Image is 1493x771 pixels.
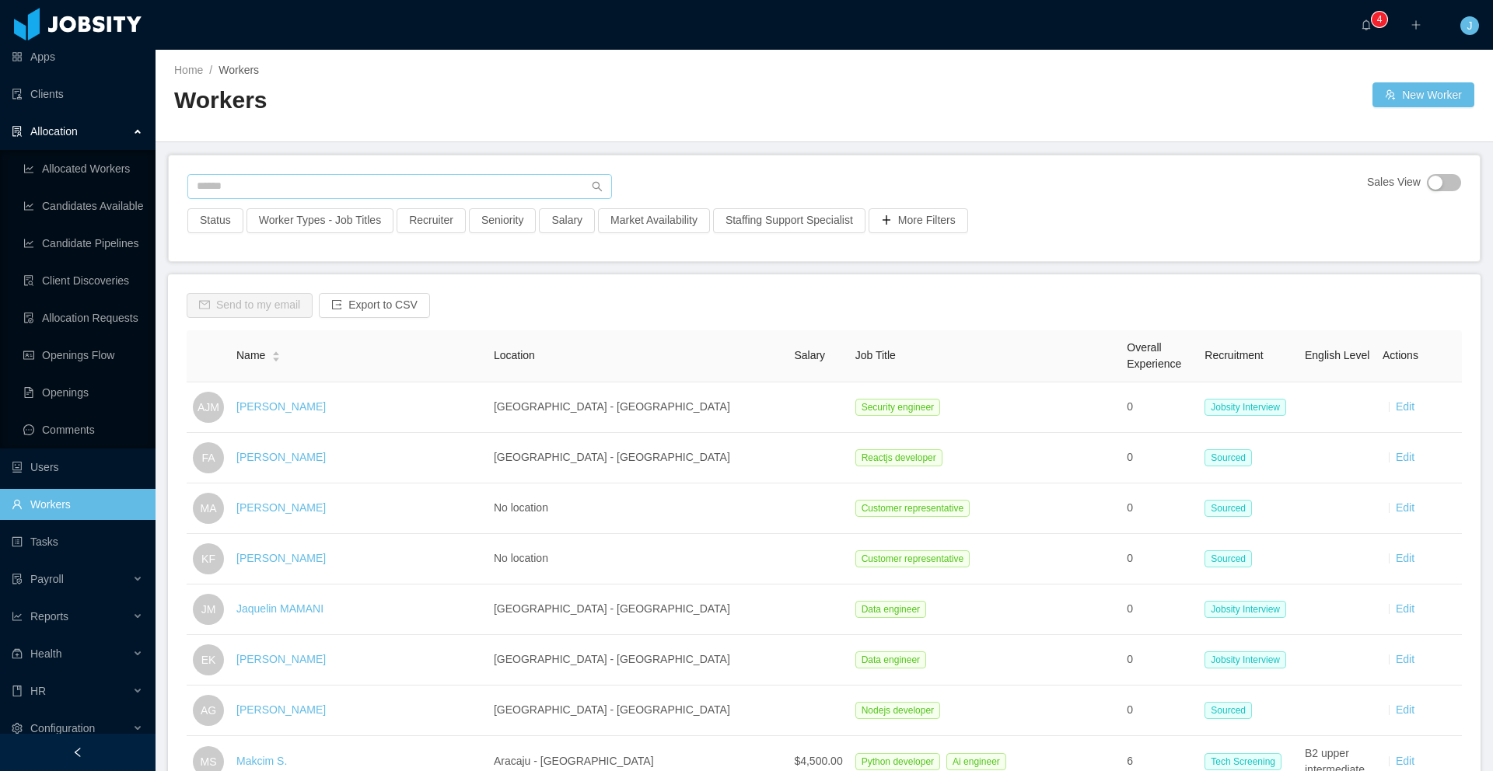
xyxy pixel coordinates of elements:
[201,493,217,524] span: MA
[869,208,968,233] button: icon: plusMore Filters
[1367,174,1421,191] span: Sales View
[488,433,788,483] td: [GEOGRAPHIC_DATA] - [GEOGRAPHIC_DATA]
[219,64,259,76] span: Workers
[23,377,143,408] a: icon: file-textOpenings
[488,584,788,635] td: [GEOGRAPHIC_DATA] - [GEOGRAPHIC_DATA]
[12,648,23,659] i: icon: medicine-box
[1372,12,1387,27] sup: 4
[209,64,212,76] span: /
[794,755,842,767] span: $4,500.00
[236,347,265,364] span: Name
[1205,755,1288,767] a: Tech Screening
[12,452,143,483] a: icon: robotUsers
[236,703,326,716] a: [PERSON_NAME]
[12,686,23,696] i: icon: book
[1205,451,1258,463] a: Sourced
[1396,501,1414,514] a: Edit
[488,635,788,686] td: [GEOGRAPHIC_DATA] - [GEOGRAPHIC_DATA]
[1411,19,1421,30] i: icon: plus
[23,340,143,371] a: icon: idcardOpenings Flow
[1205,703,1258,716] a: Sourced
[713,208,865,233] button: Staffing Support Specialist
[30,647,61,660] span: Health
[855,500,970,517] span: Customer representative
[855,449,942,466] span: Reactjs developer
[1205,349,1263,361] span: Recruitment
[30,685,46,697] span: HR
[12,126,23,137] i: icon: solution
[488,686,788,736] td: [GEOGRAPHIC_DATA] - [GEOGRAPHIC_DATA]
[1121,534,1198,584] td: 0
[236,552,326,564] a: [PERSON_NAME]
[488,382,788,433] td: [GEOGRAPHIC_DATA] - [GEOGRAPHIC_DATA]
[12,574,23,584] i: icon: file-protect
[174,64,203,76] a: Home
[494,349,535,361] span: Location
[272,355,281,360] i: icon: caret-down
[1205,601,1286,618] span: Jobsity Interview
[236,755,287,767] a: Makcim S.
[1396,602,1414,615] a: Edit
[1121,382,1198,433] td: 0
[236,501,326,514] a: [PERSON_NAME]
[1372,82,1474,107] a: icon: usergroup-addNew Worker
[1205,550,1252,567] span: Sourced
[855,601,926,618] span: Data engineer
[469,208,536,233] button: Seniority
[1305,349,1369,361] span: English Level
[488,534,788,584] td: No location
[794,349,825,361] span: Salary
[1205,501,1258,514] a: Sourced
[488,483,788,534] td: No location
[1121,483,1198,534] td: 0
[1205,500,1252,517] span: Sourced
[1121,433,1198,483] td: 0
[201,695,216,726] span: AG
[598,208,710,233] button: Market Availability
[855,550,970,567] span: Customer representative
[1121,686,1198,736] td: 0
[1396,451,1414,463] a: Edit
[855,349,896,361] span: Job Title
[198,392,219,423] span: AJM
[12,611,23,622] i: icon: line-chart
[1205,399,1286,416] span: Jobsity Interview
[1205,400,1292,413] a: Jobsity Interview
[12,489,143,520] a: icon: userWorkers
[855,651,926,668] span: Data engineer
[1205,653,1292,665] a: Jobsity Interview
[539,208,595,233] button: Salary
[236,451,326,463] a: [PERSON_NAME]
[1205,702,1252,719] span: Sourced
[12,723,23,734] i: icon: setting
[30,125,78,138] span: Allocation
[946,753,1006,770] span: Ai engineer
[1396,653,1414,665] a: Edit
[174,85,824,117] h2: Workers
[23,302,143,333] a: icon: file-doneAllocation Requests
[201,644,216,675] span: EK
[1205,602,1292,615] a: Jobsity Interview
[1121,584,1198,635] td: 0
[12,526,143,557] a: icon: profileTasks
[12,41,143,72] a: icon: appstoreApps
[855,702,940,719] span: Nodejs developer
[855,399,940,416] span: Security engineer
[1361,19,1372,30] i: icon: bell
[592,181,603,192] i: icon: search
[30,722,95,734] span: Configuration
[272,350,281,354] i: icon: caret-up
[1121,635,1198,686] td: 0
[23,265,143,296] a: icon: file-searchClient Discoveries
[201,442,215,473] span: FA
[236,653,326,665] a: [PERSON_NAME]
[236,602,323,615] a: Jaquelin MAMANI
[236,400,326,413] a: [PERSON_NAME]
[1377,12,1383,27] p: 4
[12,78,143,110] a: icon: auditClients
[1205,449,1252,466] span: Sourced
[1396,703,1414,716] a: Edit
[397,208,466,233] button: Recruiter
[1205,552,1258,564] a: Sourced
[23,228,143,259] a: icon: line-chartCandidate Pipelines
